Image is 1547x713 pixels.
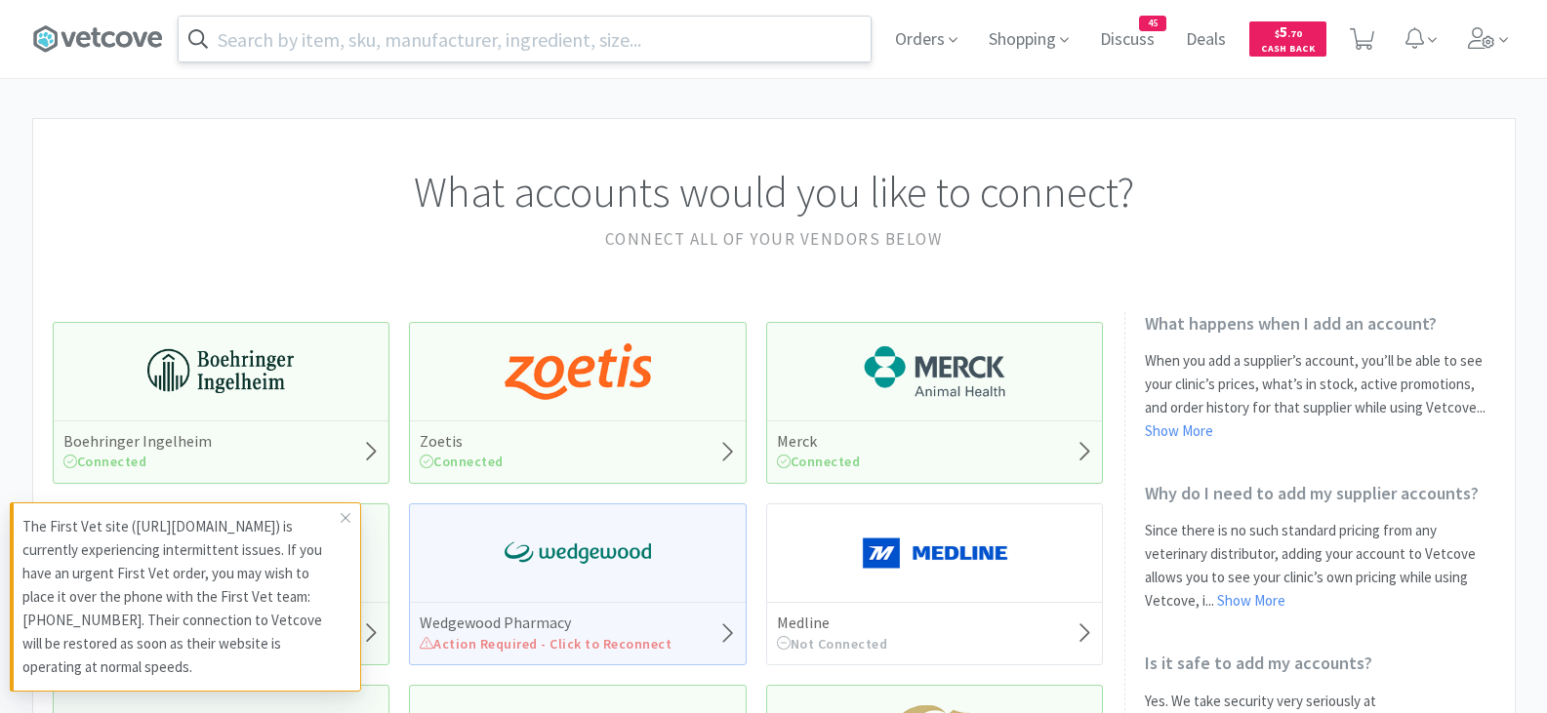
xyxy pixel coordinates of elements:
span: Action Required - Click to Reconnect [420,635,672,653]
img: a646391c64b94eb2892348a965bf03f3_134.png [862,524,1008,582]
h5: Wedgewood Pharmacy [420,613,672,633]
a: Show More [1217,591,1285,610]
p: When you add a supplier’s account, you’ll be able to see your clinic’s prices, what’s in stock, a... [1145,349,1495,443]
a: Discuss45 [1092,31,1162,49]
h2: Is it safe to add my accounts? [1145,652,1495,674]
a: Show More [1145,421,1213,440]
input: Search by item, sku, manufacturer, ingredient, size... [179,17,871,61]
span: 5 [1275,22,1302,41]
img: 6d7abf38e3b8462597f4a2f88dede81e_176.png [862,342,1008,401]
span: $ [1275,27,1280,40]
h5: Merck [777,431,861,452]
p: The First Vet site ([URL][DOMAIN_NAME]) is currently experiencing intermittent issues. If you hav... [22,515,341,679]
h2: What happens when I add an account? [1145,312,1495,335]
span: Connected [63,453,147,470]
img: e40baf8987b14801afb1611fffac9ca4_8.png [505,524,651,582]
h5: Medline [777,613,888,633]
a: $5.70Cash Back [1249,13,1326,65]
span: . 70 [1287,27,1302,40]
h2: Why do I need to add my supplier accounts? [1145,482,1495,504]
h2: Connect all of your vendors below [53,226,1495,253]
h5: Boehringer Ingelheim [63,431,212,452]
img: 730db3968b864e76bcafd0174db25112_22.png [147,342,294,401]
span: 45 [1140,17,1165,30]
p: Since there is no such standard pricing from any veterinary distributor, adding your account to V... [1145,519,1495,613]
span: Connected [420,453,504,470]
h5: Zoetis [420,431,504,452]
h1: What accounts would you like to connect? [53,158,1495,226]
span: Cash Back [1261,44,1315,57]
span: Connected [777,453,861,470]
img: a673e5ab4e5e497494167fe422e9a3ab.png [505,342,651,401]
span: Not Connected [777,635,888,653]
a: Deals [1178,31,1234,49]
